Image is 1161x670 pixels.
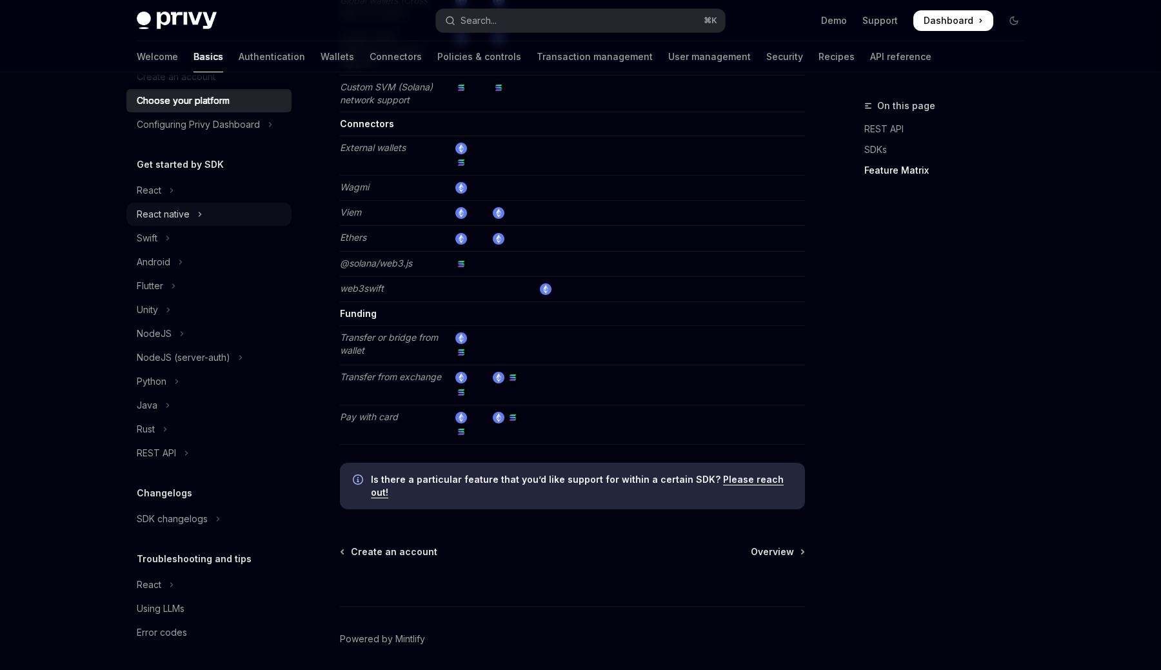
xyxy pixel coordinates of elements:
[137,577,161,593] div: React
[137,485,192,501] h5: Changelogs
[370,41,422,72] a: Connectors
[137,41,178,72] a: Welcome
[455,143,467,154] img: ethereum.png
[751,545,804,558] a: Overview
[340,371,441,382] em: Transfer from exchange
[340,411,398,422] em: Pay with card
[137,183,161,198] div: React
[341,545,437,558] a: Create an account
[126,621,292,644] a: Error codes
[137,511,208,527] div: SDK changelogs
[493,82,504,94] img: solana.png
[877,98,935,114] span: On this page
[455,347,467,358] img: solana.png
[353,474,366,487] svg: Info
[864,160,1035,181] a: Feature Matrix
[537,41,653,72] a: Transaction management
[455,157,467,168] img: solana.png
[137,207,190,222] div: React native
[137,398,157,413] div: Java
[126,370,292,393] button: Toggle Python section
[321,41,354,72] a: Wallets
[507,412,519,423] img: solana.png
[137,326,172,341] div: NodeJS
[340,207,361,218] em: Viem
[668,41,751,72] a: User management
[751,545,794,558] span: Overview
[137,302,158,318] div: Unity
[1004,10,1024,31] button: Toggle dark mode
[507,372,519,383] img: solana.png
[137,157,224,172] h5: Get started by SDK
[340,308,377,319] strong: Funding
[137,254,170,270] div: Android
[455,412,467,423] img: ethereum.png
[351,545,437,558] span: Create an account
[766,41,803,72] a: Security
[126,298,292,321] button: Toggle Unity section
[137,117,260,132] div: Configuring Privy Dashboard
[340,181,369,192] em: Wagmi
[137,421,155,437] div: Rust
[126,113,292,136] button: Toggle Configuring Privy Dashboard section
[340,118,394,129] strong: Connectors
[340,232,366,243] em: Ethers
[455,387,467,398] img: solana.png
[126,250,292,274] button: Toggle Android section
[821,14,847,27] a: Demo
[126,203,292,226] button: Toggle React native section
[340,283,384,294] em: web3swift
[436,9,725,32] button: Open search
[864,139,1035,160] a: SDKs
[455,426,467,438] img: solana.png
[126,179,292,202] button: Toggle React section
[455,332,467,344] img: ethereum.png
[924,14,973,27] span: Dashboard
[870,41,931,72] a: API reference
[864,119,1035,139] a: REST API
[137,374,166,389] div: Python
[126,418,292,441] button: Toggle Rust section
[461,13,497,28] div: Search...
[126,507,292,531] button: Toggle SDK changelogs section
[137,625,187,640] div: Error codes
[126,274,292,298] button: Toggle Flutter section
[340,142,406,153] em: External wallets
[137,445,176,461] div: REST API
[137,278,163,294] div: Flutter
[126,394,292,417] button: Toggle Java section
[455,82,467,94] img: solana.png
[137,350,230,365] div: NodeJS (server-auth)
[819,41,855,72] a: Recipes
[437,41,521,72] a: Policies & controls
[540,283,551,295] img: ethereum.png
[455,207,467,219] img: ethereum.png
[340,81,433,105] em: Custom SVM (Solana) network support
[340,258,412,269] em: @solana/web3.js
[126,346,292,369] button: Toggle NodeJS (server-auth) section
[455,233,467,245] img: ethereum.png
[455,372,467,383] img: ethereum.png
[493,412,504,423] img: ethereum.png
[340,332,438,356] em: Transfer or bridge from wallet
[704,15,717,26] span: ⌘ K
[862,14,898,27] a: Support
[137,93,230,108] div: Choose your platform
[493,207,504,219] img: ethereum.png
[193,41,223,72] a: Basics
[126,322,292,345] button: Toggle NodeJS section
[455,182,467,194] img: ethereum.png
[126,227,292,250] button: Toggle Swift section
[137,230,157,246] div: Swift
[493,372,504,383] img: ethereum.png
[126,597,292,620] a: Using LLMs
[913,10,993,31] a: Dashboard
[239,41,305,72] a: Authentication
[137,551,252,567] h5: Troubleshooting and tips
[126,573,292,596] button: Toggle React section
[455,258,467,270] img: solana.png
[371,474,784,498] a: Please reach out!
[137,12,217,30] img: dark logo
[493,233,504,245] img: ethereum.png
[340,633,425,645] a: Powered by Mintlify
